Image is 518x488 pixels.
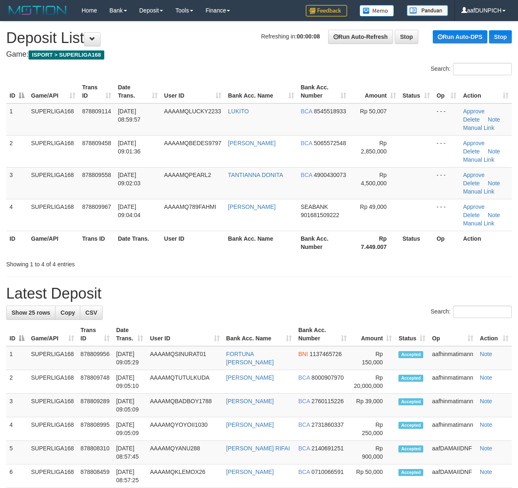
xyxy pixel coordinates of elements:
span: [DATE] 09:04:04 [118,203,141,218]
span: Copy 2140691251 to clipboard [312,445,344,452]
th: Trans ID [79,231,115,254]
th: Op: activate to sort column ascending [433,80,460,103]
span: Accepted [398,422,423,429]
a: [PERSON_NAME] [228,203,276,210]
span: 878809458 [82,140,111,146]
td: Rp 50,000 [350,464,395,488]
a: Show 25 rows [6,306,55,320]
a: Note [480,351,492,357]
th: Action [460,231,512,254]
th: Game/API: activate to sort column ascending [28,80,79,103]
a: TANTIANNA DONITA [228,172,283,178]
span: Rp 2,850,000 [361,140,386,155]
strong: 00:00:08 [297,33,320,40]
a: Manual Link [463,188,494,195]
td: 4 [6,199,28,231]
h4: Game: [6,50,512,59]
a: LUKITO [228,108,249,115]
a: Stop [489,30,512,43]
h1: Latest Deposit [6,285,512,302]
a: Stop [395,30,418,44]
th: ID: activate to sort column descending [6,80,28,103]
td: aafhinmatimann [429,346,477,370]
td: [DATE] 09:05:29 [113,346,147,370]
th: ID [6,231,28,254]
span: Accepted [398,445,423,452]
th: Bank Acc. Name: activate to sort column ascending [225,80,297,103]
span: Accepted [398,351,423,358]
span: Copy 0710066591 to clipboard [312,469,344,475]
th: Date Trans.: activate to sort column ascending [113,323,147,346]
input: Search: [453,306,512,318]
td: - - - [433,167,460,199]
td: AAAAMQBADBOY1788 [146,394,223,417]
td: aafhinmatimann [429,394,477,417]
span: BCA [301,172,312,178]
a: Approve [463,108,484,115]
td: 878808995 [77,417,113,441]
td: 878809289 [77,394,113,417]
span: [DATE] 09:02:03 [118,172,141,187]
td: Rp 150,000 [350,346,395,370]
span: BCA [301,108,312,115]
td: [DATE] 09:05:10 [113,370,147,394]
th: User ID: activate to sort column ascending [146,323,223,346]
div: Showing 1 to 4 of 4 entries [6,257,210,268]
span: Copy 901681509222 to clipboard [301,212,339,218]
a: [PERSON_NAME] [226,374,274,381]
a: Approve [463,203,484,210]
label: Search: [431,306,512,318]
th: Game/API [28,231,79,254]
th: User ID [161,231,225,254]
td: Rp 39,000 [350,394,395,417]
td: 4 [6,417,28,441]
td: 1 [6,346,28,370]
a: FORTUNA [PERSON_NAME] [226,351,274,366]
td: 878809748 [77,370,113,394]
td: SUPERLIGA168 [28,346,77,370]
span: BNI [298,351,308,357]
th: ID: activate to sort column descending [6,323,28,346]
td: [DATE] 08:57:25 [113,464,147,488]
a: Note [480,469,492,475]
span: Accepted [398,469,423,476]
td: SUPERLIGA168 [28,441,77,464]
h1: Deposit List [6,30,512,46]
th: Bank Acc. Name: activate to sort column ascending [223,323,295,346]
td: 5 [6,441,28,464]
th: Bank Acc. Number: activate to sort column ascending [297,80,350,103]
span: Rp 50,007 [360,108,387,115]
span: Copy 1137465726 to clipboard [309,351,342,357]
a: Delete [463,148,480,155]
a: Note [488,116,500,123]
a: Run Auto-Refresh [328,30,393,44]
td: [DATE] 09:05:09 [113,394,147,417]
span: Copy [60,309,75,316]
th: Bank Acc. Number: activate to sort column ascending [295,323,350,346]
span: ISPORT > SUPERLIGA168 [29,50,104,60]
th: Amount: activate to sort column ascending [350,323,395,346]
span: BCA [301,140,312,146]
a: Manual Link [463,124,494,131]
a: CSV [80,306,103,320]
span: [DATE] 09:01:36 [118,140,141,155]
span: Copy 2731860337 to clipboard [312,421,344,428]
td: AAAAMQKLEMOX26 [146,464,223,488]
td: SUPERLIGA168 [28,199,79,231]
td: Rp 20,000,000 [350,370,395,394]
span: BCA [298,374,310,381]
span: Copy 4900430073 to clipboard [314,172,346,178]
span: [DATE] 08:59:57 [118,108,141,123]
td: aafhinmatimann [429,370,477,394]
span: SEABANK [301,203,328,210]
td: Rp 250,000 [350,417,395,441]
th: Date Trans. [115,231,161,254]
td: AAAAMQYANU288 [146,441,223,464]
img: MOTION_logo.png [6,4,69,17]
span: Accepted [398,375,423,382]
th: Op: activate to sort column ascending [429,323,477,346]
td: 2 [6,135,28,167]
th: Bank Acc. Name [225,231,297,254]
td: 3 [6,394,28,417]
td: SUPERLIGA168 [28,167,79,199]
